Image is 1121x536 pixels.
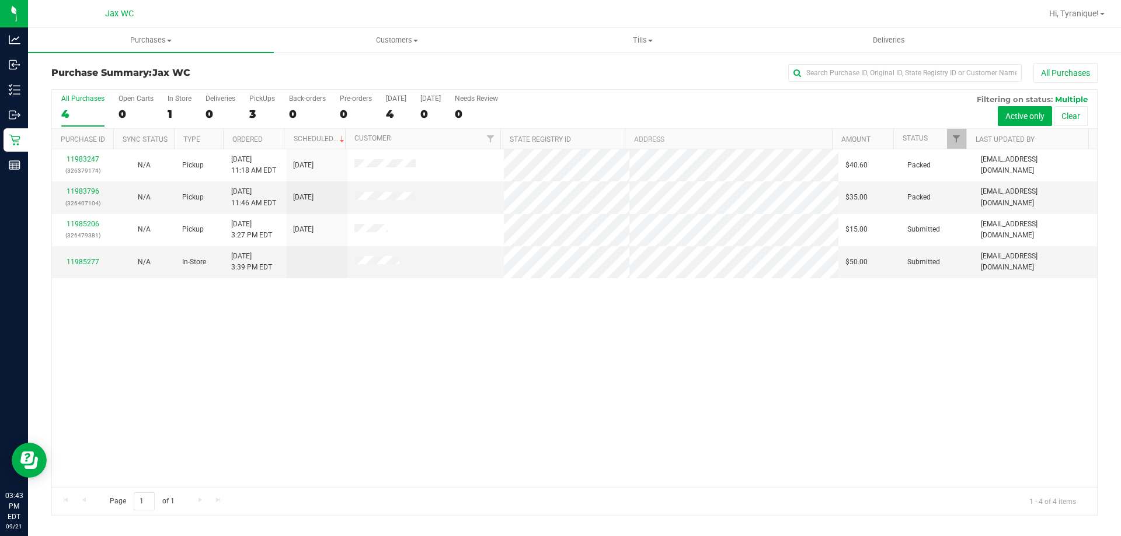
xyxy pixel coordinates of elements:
[105,9,134,19] span: Jax WC
[977,94,1053,104] span: Filtering on status:
[12,443,47,478] iframe: Resource center
[907,224,940,235] span: Submitted
[293,160,314,171] span: [DATE]
[981,251,1090,273] span: [EMAIL_ADDRESS][DOMAIN_NAME]
[51,68,400,78] h3: Purchase Summary:
[289,94,326,103] div: Back-orders
[386,94,406,103] div: [DATE]
[232,135,263,143] a: Ordered
[9,84,20,96] inline-svg: Inventory
[420,107,441,121] div: 0
[182,257,206,268] span: In-Store
[67,155,99,163] a: 11983247
[138,258,151,266] span: Not Applicable
[231,251,272,273] span: [DATE] 3:39 PM EDT
[274,35,519,45] span: Customers
[293,224,314,235] span: [DATE]
[182,160,204,171] span: Pickup
[67,187,99,195] a: 11983796
[294,135,347,143] a: Scheduled
[788,64,1022,82] input: Search Purchase ID, Original ID, State Registry ID or Customer Name...
[206,94,235,103] div: Deliveries
[481,129,500,149] a: Filter
[134,492,155,510] input: 1
[168,107,192,121] div: 1
[100,492,184,510] span: Page of 1
[5,522,23,531] p: 09/21
[231,186,276,208] span: [DATE] 11:46 AM EDT
[907,160,931,171] span: Packed
[9,59,20,71] inline-svg: Inbound
[289,107,326,121] div: 0
[138,193,151,201] span: Not Applicable
[857,35,921,45] span: Deliveries
[183,135,200,143] a: Type
[206,107,235,121] div: 0
[455,107,498,121] div: 0
[386,107,406,121] div: 4
[907,257,940,268] span: Submitted
[903,134,928,142] a: Status
[845,160,868,171] span: $40.60
[28,28,274,52] a: Purchases
[1020,492,1085,510] span: 1 - 4 of 4 items
[841,135,871,143] a: Amount
[119,94,154,103] div: Open Carts
[9,134,20,146] inline-svg: Retail
[1033,63,1098,83] button: All Purchases
[138,160,151,171] button: N/A
[845,257,868,268] span: $50.00
[340,107,372,121] div: 0
[182,192,204,203] span: Pickup
[61,107,105,121] div: 4
[67,258,99,266] a: 11985277
[231,154,276,176] span: [DATE] 11:18 AM EDT
[1055,94,1088,104] span: Multiple
[981,186,1090,208] span: [EMAIL_ADDRESS][DOMAIN_NAME]
[420,94,441,103] div: [DATE]
[9,159,20,171] inline-svg: Reports
[59,230,106,241] p: (326479381)
[249,107,275,121] div: 3
[61,94,105,103] div: All Purchases
[520,28,765,52] a: Tills
[625,129,832,149] th: Address
[354,134,391,142] a: Customer
[947,129,966,149] a: Filter
[182,224,204,235] span: Pickup
[152,67,190,78] span: Jax WC
[28,35,274,45] span: Purchases
[59,165,106,176] p: (326379174)
[1054,106,1088,126] button: Clear
[59,198,106,209] p: (326407104)
[138,192,151,203] button: N/A
[520,35,765,45] span: Tills
[981,219,1090,241] span: [EMAIL_ADDRESS][DOMAIN_NAME]
[510,135,571,143] a: State Registry ID
[138,257,151,268] button: N/A
[67,220,99,228] a: 11985206
[845,224,868,235] span: $15.00
[293,192,314,203] span: [DATE]
[231,219,272,241] span: [DATE] 3:27 PM EDT
[981,154,1090,176] span: [EMAIL_ADDRESS][DOMAIN_NAME]
[61,135,105,143] a: Purchase ID
[1049,9,1099,18] span: Hi, Tyranique!
[274,28,520,52] a: Customers
[9,109,20,121] inline-svg: Outbound
[138,224,151,235] button: N/A
[138,161,151,169] span: Not Applicable
[907,192,931,203] span: Packed
[249,94,275,103] div: PickUps
[455,94,498,103] div: Needs Review
[5,491,23,522] p: 03:43 PM EDT
[123,135,168,143] a: Sync Status
[998,106,1052,126] button: Active only
[168,94,192,103] div: In Store
[976,135,1035,143] a: Last Updated By
[845,192,868,203] span: $35.00
[766,28,1012,52] a: Deliveries
[9,34,20,45] inline-svg: Analytics
[340,94,372,103] div: Pre-orders
[119,107,154,121] div: 0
